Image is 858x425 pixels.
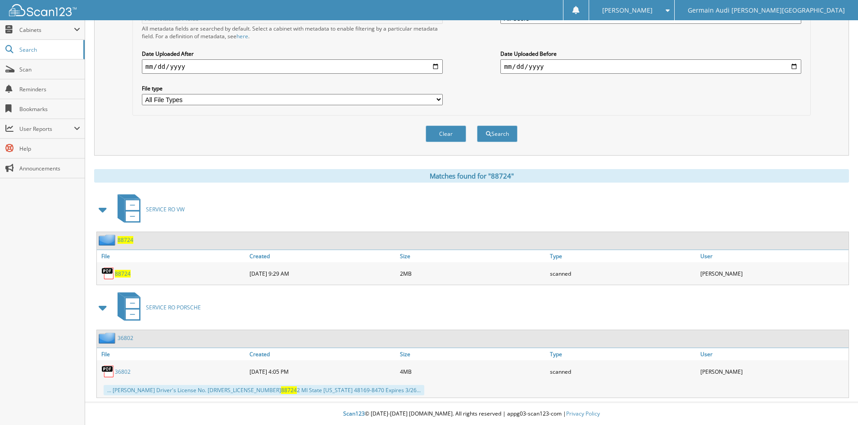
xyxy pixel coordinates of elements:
[698,250,849,262] a: User
[19,105,80,113] span: Bookmarks
[548,348,698,360] a: Type
[398,264,548,282] div: 2MB
[247,250,398,262] a: Created
[548,362,698,380] div: scanned
[566,410,600,417] a: Privacy Policy
[477,125,518,142] button: Search
[698,362,849,380] div: [PERSON_NAME]
[94,169,849,183] div: Matches found for "88724"
[281,386,297,394] span: 88724
[9,4,77,16] img: scan123-logo-white.svg
[19,125,74,133] span: User Reports
[146,206,185,213] span: SERVICE RO VW
[118,236,133,244] a: 88724
[19,165,80,172] span: Announcements
[112,192,185,227] a: SERVICE RO VW
[247,264,398,282] div: [DATE] 9:29 AM
[698,348,849,360] a: User
[19,26,74,34] span: Cabinets
[99,234,118,246] img: folder2.png
[97,250,247,262] a: File
[97,348,247,360] a: File
[548,264,698,282] div: scanned
[101,365,115,378] img: PDF.png
[146,304,201,311] span: SERVICE RO PORSCHE
[112,290,201,325] a: SERVICE RO PORSCHE
[398,348,548,360] a: Size
[426,125,466,142] button: Clear
[398,362,548,380] div: 4MB
[813,382,858,425] iframe: Chat Widget
[343,410,365,417] span: Scan123
[236,32,248,40] a: here
[247,348,398,360] a: Created
[602,8,653,13] span: [PERSON_NAME]
[698,264,849,282] div: [PERSON_NAME]
[247,362,398,380] div: [DATE] 4:05 PM
[101,267,115,280] img: PDF.png
[142,50,443,58] label: Date Uploaded After
[398,250,548,262] a: Size
[115,368,131,376] a: 36802
[548,250,698,262] a: Type
[142,25,443,40] div: All metadata fields are searched by default. Select a cabinet with metadata to enable filtering b...
[688,8,845,13] span: Germain Audi [PERSON_NAME][GEOGRAPHIC_DATA]
[99,332,118,344] img: folder2.png
[115,270,131,277] a: 88724
[500,59,801,74] input: end
[19,85,80,93] span: Reminders
[142,59,443,74] input: start
[142,85,443,92] label: File type
[500,50,801,58] label: Date Uploaded Before
[118,334,133,342] a: 36802
[19,46,79,54] span: Search
[85,403,858,425] div: © [DATE]-[DATE] [DOMAIN_NAME]. All rights reserved | appg03-scan123-com |
[19,145,80,152] span: Help
[19,66,80,73] span: Scan
[104,385,424,395] div: ... [PERSON_NAME] Driver's License No. [DRIVERS_LICENSE_NUMBER] 2 MI State [US_STATE] 48169-8470 ...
